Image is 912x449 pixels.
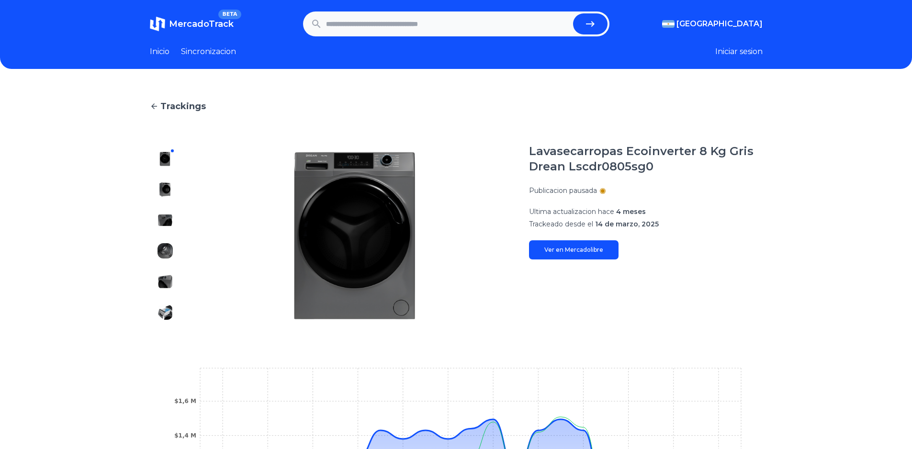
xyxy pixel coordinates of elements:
span: Trackings [160,100,206,113]
span: 14 de marzo, 2025 [595,220,659,228]
img: Lavasecarropas Ecoinverter 8 Kg Gris Drean Lscdr0805sg0 [158,151,173,167]
a: Sincronizacion [181,46,236,57]
img: MercadoTrack [150,16,165,32]
span: Trackeado desde el [529,220,593,228]
img: Lavasecarropas Ecoinverter 8 Kg Gris Drean Lscdr0805sg0 [158,182,173,197]
a: Ver en Mercadolibre [529,240,619,259]
img: Lavasecarropas Ecoinverter 8 Kg Gris Drean Lscdr0805sg0 [200,144,510,327]
img: Lavasecarropas Ecoinverter 8 Kg Gris Drean Lscdr0805sg0 [158,274,173,289]
span: [GEOGRAPHIC_DATA] [676,18,763,30]
a: Trackings [150,100,763,113]
tspan: $1,6 M [174,398,196,404]
img: Argentina [662,20,675,28]
img: Lavasecarropas Ecoinverter 8 Kg Gris Drean Lscdr0805sg0 [158,243,173,258]
h1: Lavasecarropas Ecoinverter 8 Kg Gris Drean Lscdr0805sg0 [529,144,763,174]
span: BETA [218,10,241,19]
span: Ultima actualizacion hace [529,207,614,216]
button: Iniciar sesion [715,46,763,57]
span: 4 meses [616,207,646,216]
tspan: $1,4 M [174,432,196,439]
a: Inicio [150,46,169,57]
p: Publicacion pausada [529,186,597,195]
img: Lavasecarropas Ecoinverter 8 Kg Gris Drean Lscdr0805sg0 [158,304,173,320]
img: Lavasecarropas Ecoinverter 8 Kg Gris Drean Lscdr0805sg0 [158,213,173,228]
span: MercadoTrack [169,19,234,29]
a: MercadoTrackBETA [150,16,234,32]
button: [GEOGRAPHIC_DATA] [662,18,763,30]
